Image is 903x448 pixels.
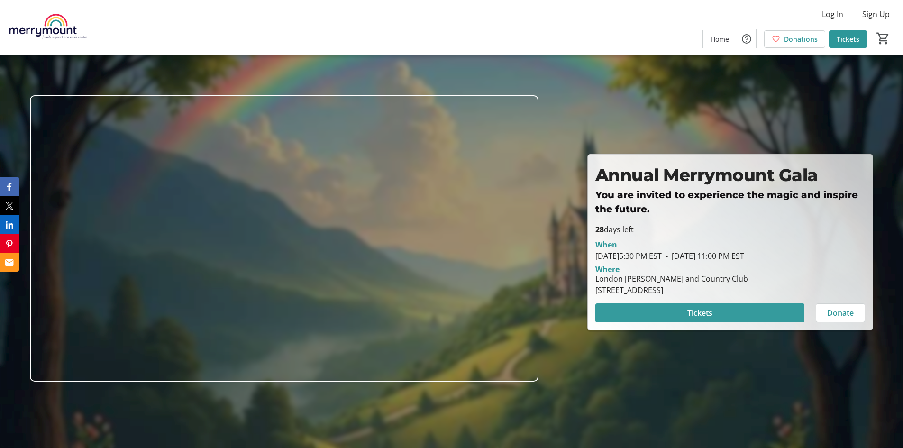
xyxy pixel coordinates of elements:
[595,239,617,250] div: When
[30,95,538,382] img: Campaign CTA Media Photo
[837,34,859,44] span: Tickets
[784,34,818,44] span: Donations
[595,284,748,296] div: [STREET_ADDRESS]
[764,30,825,48] a: Donations
[6,4,90,51] img: Merrymount Family Support and Crisis Centre's Logo
[662,251,744,261] span: [DATE] 11:00 PM EST
[595,224,865,235] p: days left
[703,30,737,48] a: Home
[595,189,861,215] strong: You are invited to experience the magic and inspire the future.
[814,7,851,22] button: Log In
[662,251,672,261] span: -
[711,34,729,44] span: Home
[595,165,818,185] strong: Annual Merrymount Gala
[875,30,892,47] button: Cart
[595,265,620,273] div: Where
[822,9,843,20] span: Log In
[862,9,890,20] span: Sign Up
[595,224,604,235] span: 28
[687,307,712,319] span: Tickets
[816,303,865,322] button: Donate
[737,29,756,48] button: Help
[855,7,897,22] button: Sign Up
[595,273,748,284] div: London [PERSON_NAME] and Country Club
[829,30,867,48] a: Tickets
[595,303,804,322] button: Tickets
[827,307,854,319] span: Donate
[595,251,662,261] span: [DATE] 5:30 PM EST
